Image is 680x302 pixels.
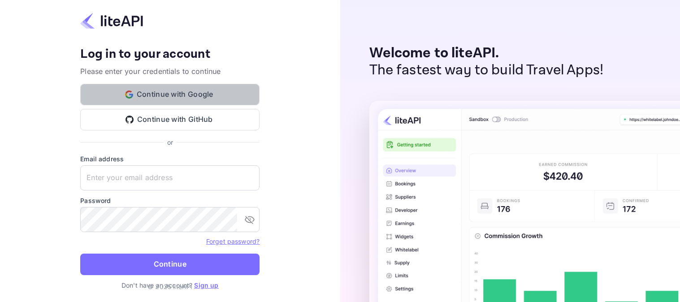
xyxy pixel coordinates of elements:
a: Forget password? [206,237,260,245]
p: Don't have an account? [80,280,260,290]
button: Continue with GitHub [80,109,260,130]
button: Continue [80,254,260,275]
p: The fastest way to build Travel Apps! [369,62,604,79]
p: © 2025 liteAPI [147,282,192,291]
button: Continue with Google [80,84,260,105]
a: Sign up [194,281,218,289]
h4: Log in to your account [80,47,260,62]
a: Forget password? [206,237,260,246]
p: Please enter your credentials to continue [80,66,260,77]
p: or [167,138,173,147]
img: liteapi [80,12,143,30]
label: Email address [80,154,260,164]
button: toggle password visibility [241,211,259,229]
input: Enter your email address [80,165,260,190]
p: Welcome to liteAPI. [369,45,604,62]
label: Password [80,196,260,205]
